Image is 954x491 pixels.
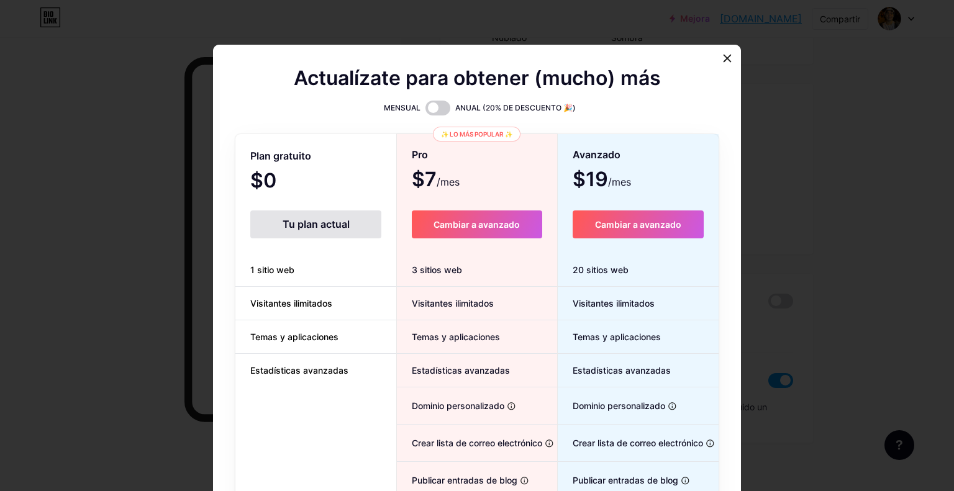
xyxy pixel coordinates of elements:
[412,400,504,411] font: Dominio personalizado
[294,66,661,90] font: Actualízate para obtener (mucho) más
[412,365,510,376] font: Estadísticas avanzadas
[250,168,276,192] font: $0
[573,264,629,275] font: 20 sitios web
[455,103,576,112] font: ANUAL (20% DE DESCUENTO 🎉)
[608,176,631,188] font: /mes
[250,298,332,309] font: Visitantes ilimitados
[412,331,500,342] font: Temas y aplicaciones
[412,148,428,161] font: Pro
[283,218,350,230] font: Tu plan actual
[384,103,420,112] font: MENSUAL
[573,331,661,342] font: Temas y aplicaciones
[412,264,462,275] font: 3 sitios web
[250,264,294,275] font: 1 sitio web
[573,148,620,161] font: Avanzado
[573,298,655,309] font: Visitantes ilimitados
[412,210,542,238] button: Cambiar a avanzado
[412,438,542,448] font: Crear lista de correo electrónico
[250,365,348,376] font: Estadísticas avanzadas
[441,130,512,138] font: ✨ Lo más popular ✨
[412,475,517,485] font: Publicar entradas de blog
[573,475,678,485] font: Publicar entradas de blog
[250,331,338,342] font: Temas y aplicaciones
[437,176,460,188] font: /mes
[595,219,681,230] font: Cambiar a avanzado
[573,400,665,411] font: Dominio personalizado
[573,365,671,376] font: Estadísticas avanzadas
[573,167,608,191] font: $19
[434,219,520,230] font: Cambiar a avanzado
[573,210,704,238] button: Cambiar a avanzado
[573,438,703,448] font: Crear lista de correo electrónico
[250,150,311,162] font: Plan gratuito
[412,167,437,191] font: $7
[412,298,494,309] font: Visitantes ilimitados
